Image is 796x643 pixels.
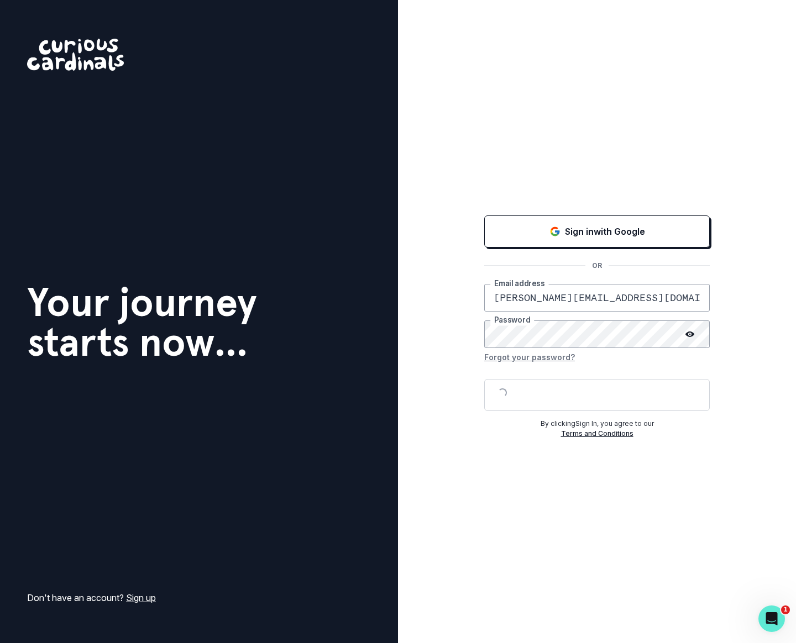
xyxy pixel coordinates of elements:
a: Sign up [126,592,156,603]
p: Don't have an account? [27,591,156,604]
span: 1 [781,605,790,614]
p: By clicking Sign In , you agree to our [484,419,710,429]
img: Curious Cardinals Logo [27,39,124,71]
button: Sign in with Google (GSuite) [484,215,710,247]
button: Forgot your password? [484,348,575,366]
h1: Your journey starts now... [27,282,257,362]
iframe: Intercom live chat [758,605,785,632]
p: Sign in with Google [565,225,645,238]
p: OR [585,261,609,271]
a: Terms and Conditions [561,429,633,438]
